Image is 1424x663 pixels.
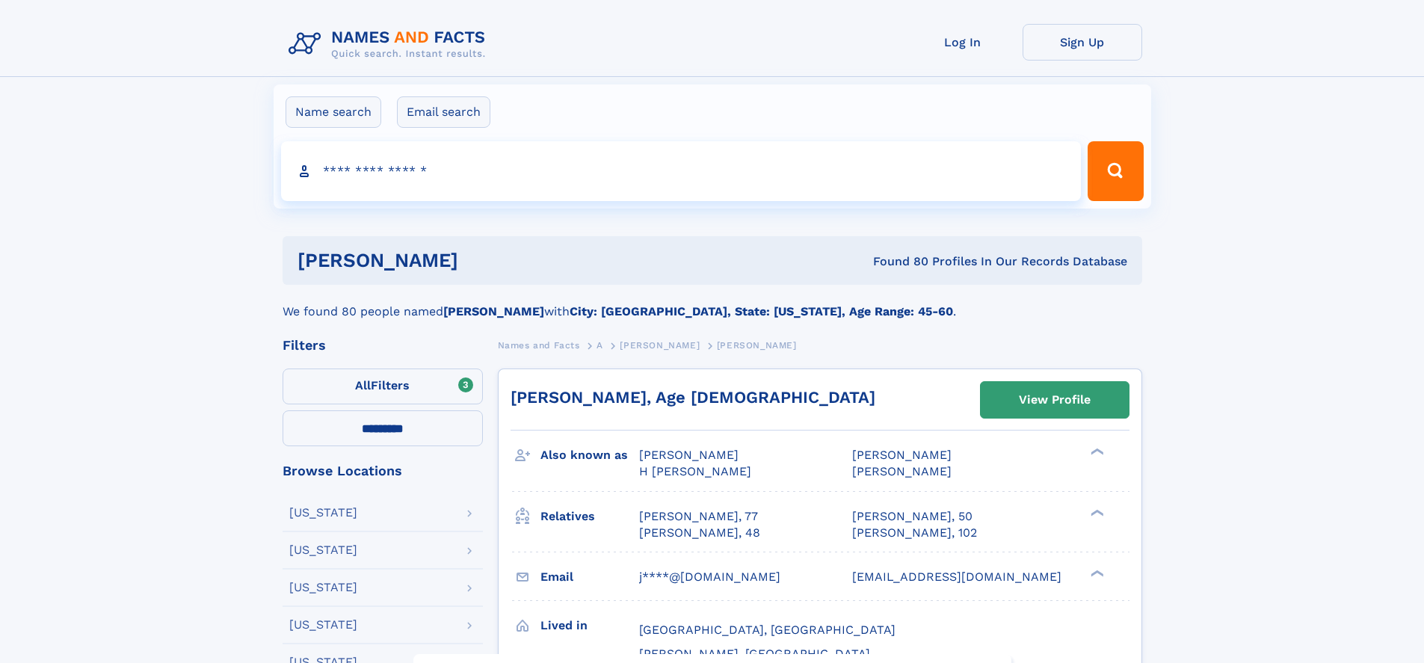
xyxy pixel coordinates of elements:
[1088,141,1143,201] button: Search Button
[717,340,797,351] span: [PERSON_NAME]
[1087,447,1105,457] div: ❯
[283,339,483,352] div: Filters
[289,619,357,631] div: [US_STATE]
[397,96,490,128] label: Email search
[620,340,700,351] span: [PERSON_NAME]
[283,368,483,404] label: Filters
[981,382,1129,418] a: View Profile
[443,304,544,318] b: [PERSON_NAME]
[1019,383,1091,417] div: View Profile
[852,508,973,525] a: [PERSON_NAME], 50
[283,464,483,478] div: Browse Locations
[852,448,952,462] span: [PERSON_NAME]
[540,613,639,638] h3: Lived in
[283,24,498,64] img: Logo Names and Facts
[298,251,666,270] h1: [PERSON_NAME]
[355,378,371,392] span: All
[639,448,739,462] span: [PERSON_NAME]
[281,141,1082,201] input: search input
[597,340,603,351] span: A
[639,508,758,525] a: [PERSON_NAME], 77
[852,525,977,541] a: [PERSON_NAME], 102
[639,647,870,661] span: [PERSON_NAME], [GEOGRAPHIC_DATA]
[639,464,751,478] span: H [PERSON_NAME]
[852,570,1061,584] span: [EMAIL_ADDRESS][DOMAIN_NAME]
[1087,508,1105,517] div: ❯
[665,253,1127,270] div: Found 80 Profiles In Our Records Database
[540,442,639,468] h3: Also known as
[286,96,381,128] label: Name search
[597,336,603,354] a: A
[289,582,357,593] div: [US_STATE]
[903,24,1023,61] a: Log In
[639,525,760,541] a: [PERSON_NAME], 48
[289,544,357,556] div: [US_STATE]
[511,388,875,407] a: [PERSON_NAME], Age [DEMOGRAPHIC_DATA]
[1023,24,1142,61] a: Sign Up
[639,623,896,637] span: [GEOGRAPHIC_DATA], [GEOGRAPHIC_DATA]
[540,564,639,590] h3: Email
[498,336,580,354] a: Names and Facts
[283,285,1142,321] div: We found 80 people named with .
[852,464,952,478] span: [PERSON_NAME]
[1087,568,1105,578] div: ❯
[289,507,357,519] div: [US_STATE]
[540,504,639,529] h3: Relatives
[570,304,953,318] b: City: [GEOGRAPHIC_DATA], State: [US_STATE], Age Range: 45-60
[620,336,700,354] a: [PERSON_NAME]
